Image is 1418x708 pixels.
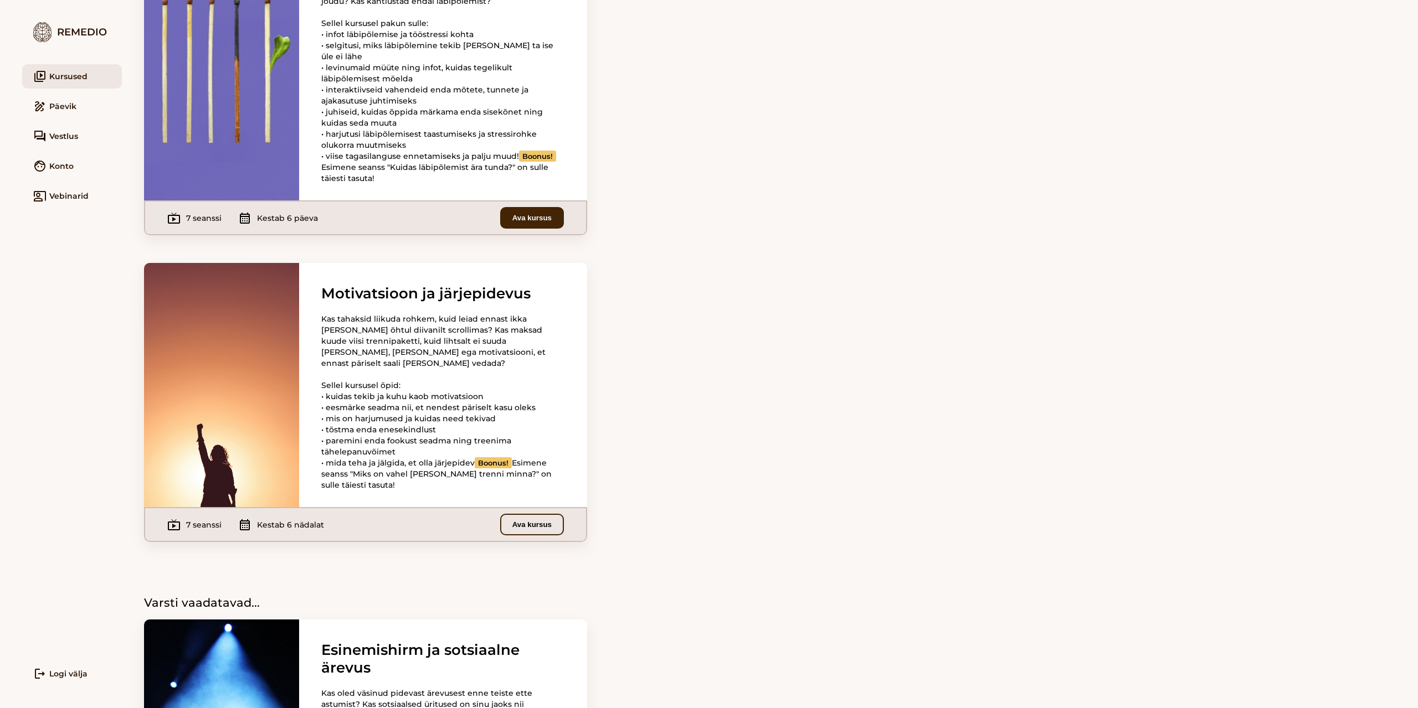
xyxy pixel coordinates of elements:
i: live_tv [167,518,181,531]
h3: Motivatsioon ja järjepidevus [321,285,565,302]
button: Ava kursus [500,207,564,229]
div: Kas tahaksid liikuda rohkem, kuid leiad ennast ikka [PERSON_NAME] õhtul diivanilt scrollimas? Kas... [321,313,565,490]
i: face [33,159,47,173]
b: Boonus! [519,151,556,162]
i: draw [33,100,47,113]
img: logo.7579ec4f.png [33,22,52,42]
div: Kestab 6 nädalat [238,514,324,535]
a: faceKonto [22,154,122,178]
a: forumVestlus [22,124,122,148]
img: motivatsioon.e506109a.jpg [144,263,299,513]
i: calendar_month [238,518,251,531]
div: Kestab 6 päeva [238,207,318,229]
a: drawPäevik [22,94,122,118]
b: Boonus! [475,457,512,468]
a: logoutLogi välja [22,662,122,686]
i: co_present [33,189,47,203]
a: co_presentVebinarid [22,184,122,208]
i: logout [33,667,47,680]
i: forum [33,130,47,143]
i: calendar_month [238,211,251,225]
h2: Varsti vaadatavad... [144,597,554,608]
span: Vestlus [49,131,78,142]
i: live_tv [167,211,181,225]
a: video_libraryKursused [22,64,122,89]
div: 7 seanssi [167,207,222,229]
div: Remedio [22,22,122,42]
div: 7 seanssi [167,514,222,535]
button: Ava kursus [500,514,564,535]
h3: Esinemishirm ja sotsiaalne ärevus [321,642,565,676]
i: video_library [33,70,47,83]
